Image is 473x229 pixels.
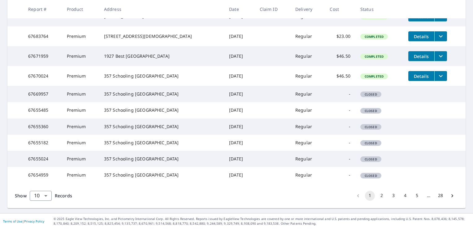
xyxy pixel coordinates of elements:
button: filesDropdownBtn-67683764 [434,31,447,41]
div: 357 Schooling [GEOGRAPHIC_DATA] [104,172,219,178]
div: 357 Schooling [GEOGRAPHIC_DATA] [104,91,219,97]
td: 67671959 [23,46,62,66]
button: Go to next page [447,191,457,201]
span: Details [412,53,431,59]
button: filesDropdownBtn-67670024 [434,71,447,81]
p: | [3,219,44,223]
td: Regular [290,119,325,135]
span: Details [412,73,431,79]
td: - [325,151,355,167]
span: Records [55,193,72,199]
div: … [424,192,434,199]
td: Regular [290,135,325,151]
span: Closed [361,109,381,113]
span: Completed [361,74,387,79]
td: - [325,86,355,102]
div: 357 Schooling [GEOGRAPHIC_DATA] [104,107,219,113]
td: Premium [62,167,99,183]
td: 67654959 [23,167,62,183]
div: 357 Schooling [GEOGRAPHIC_DATA] [104,73,219,79]
td: Regular [290,167,325,183]
span: Closed [361,173,381,178]
td: Premium [62,46,99,66]
button: detailsBtn-67671959 [408,51,434,61]
p: © 2025 Eagle View Technologies, Inc. and Pictometry International Corp. All Rights Reserved. Repo... [54,217,470,226]
td: Premium [62,102,99,118]
button: Go to page 5 [412,191,422,201]
button: page 1 [365,191,375,201]
td: [DATE] [224,26,254,46]
td: Premium [62,66,99,86]
td: Premium [62,135,99,151]
td: Premium [62,119,99,135]
td: - [325,119,355,135]
td: [DATE] [224,167,254,183]
div: 357 Schooling [GEOGRAPHIC_DATA] [104,123,219,130]
td: Premium [62,86,99,102]
span: Details [412,34,431,39]
td: Regular [290,26,325,46]
td: Regular [290,151,325,167]
button: Go to page 2 [377,191,387,201]
td: Regular [290,102,325,118]
td: [DATE] [224,86,254,102]
td: - [325,135,355,151]
span: Show [15,193,27,199]
span: Closed [361,157,381,161]
td: 67655182 [23,135,62,151]
nav: pagination navigation [352,191,458,201]
td: 67669957 [23,86,62,102]
td: $46.50 [325,66,355,86]
span: Closed [361,141,381,145]
div: 357 Schooling [GEOGRAPHIC_DATA] [104,156,219,162]
button: filesDropdownBtn-67671959 [434,51,447,61]
div: 357 Schooling [GEOGRAPHIC_DATA] [104,140,219,146]
td: Regular [290,86,325,102]
span: Completed [361,54,387,59]
td: 67655360 [23,119,62,135]
td: [DATE] [224,151,254,167]
td: Regular [290,46,325,66]
button: Go to page 28 [436,191,445,201]
button: Go to page 4 [400,191,410,201]
button: detailsBtn-67670024 [408,71,434,81]
td: Regular [290,66,325,86]
span: Closed [361,92,381,97]
td: - [325,102,355,118]
td: 67670024 [23,66,62,86]
div: 1927 Best [GEOGRAPHIC_DATA] [104,53,219,59]
td: 67655485 [23,102,62,118]
td: [DATE] [224,119,254,135]
td: 67655024 [23,151,62,167]
td: [DATE] [224,46,254,66]
td: Premium [62,151,99,167]
td: [DATE] [224,66,254,86]
button: detailsBtn-67683764 [408,31,434,41]
button: Go to page 3 [388,191,398,201]
td: $23.00 [325,26,355,46]
div: Show 10 records [30,191,52,201]
td: Premium [62,26,99,46]
span: Completed [361,34,387,39]
td: [DATE] [224,135,254,151]
a: Terms of Use [3,219,22,223]
td: $46.50 [325,46,355,66]
div: 10 [30,187,52,204]
span: Closed [361,125,381,129]
div: [STREET_ADDRESS][DEMOGRAPHIC_DATA] [104,33,219,39]
td: - [325,167,355,183]
td: [DATE] [224,102,254,118]
a: Privacy Policy [24,219,44,223]
td: 67683764 [23,26,62,46]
